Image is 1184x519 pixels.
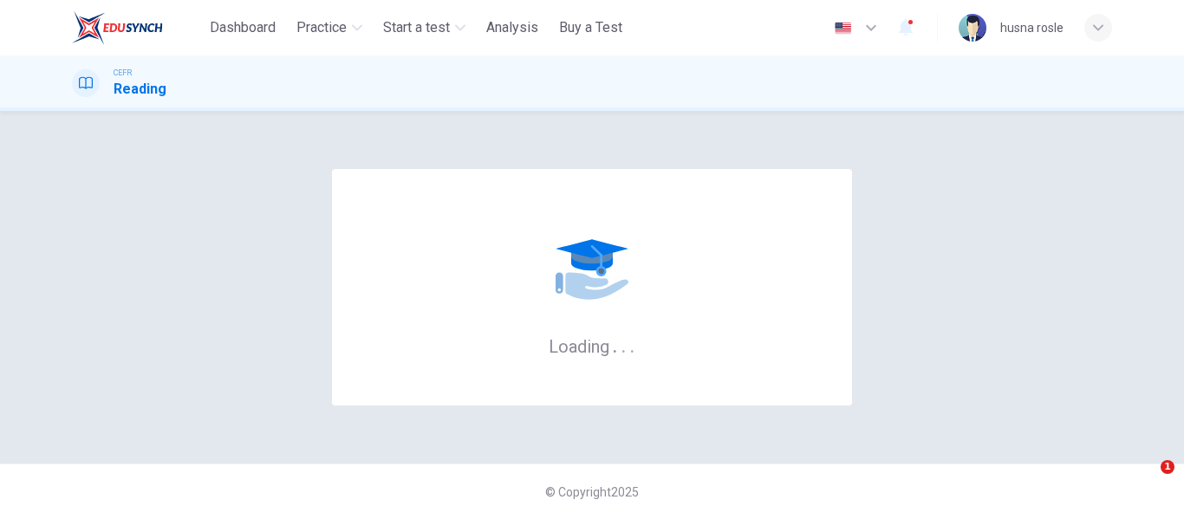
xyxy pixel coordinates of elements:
[114,67,132,79] span: CEFR
[1000,17,1064,38] div: husna rosle
[629,330,635,359] h6: .
[114,79,166,100] h1: Reading
[559,17,622,38] span: Buy a Test
[203,12,283,43] button: Dashboard
[210,17,276,38] span: Dashboard
[552,12,629,43] button: Buy a Test
[72,10,163,45] img: ELTC logo
[289,12,369,43] button: Practice
[612,330,618,359] h6: .
[832,22,854,35] img: en
[486,17,538,38] span: Analysis
[296,17,347,38] span: Practice
[1161,460,1174,474] span: 1
[383,17,450,38] span: Start a test
[376,12,472,43] button: Start a test
[959,14,986,42] img: Profile picture
[479,12,545,43] button: Analysis
[1125,460,1167,502] iframe: Intercom live chat
[72,10,203,45] a: ELTC logo
[621,330,627,359] h6: .
[549,334,635,357] h6: Loading
[545,485,639,499] span: © Copyright 2025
